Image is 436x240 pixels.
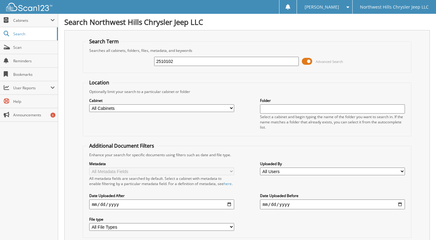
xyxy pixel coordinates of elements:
span: Bookmarks [13,72,55,77]
span: Reminders [13,58,55,64]
span: [PERSON_NAME] [305,5,339,9]
label: Folder [260,98,405,103]
label: Uploaded By [260,161,405,166]
iframe: Chat Widget [405,211,436,240]
label: File type [89,217,234,222]
label: Metadata [89,161,234,166]
img: scan123-logo-white.svg [6,3,52,11]
legend: Search Term [86,38,122,45]
span: Announcements [13,112,55,118]
span: Cabinets [13,18,50,23]
label: Cabinet [89,98,234,103]
span: User Reports [13,85,50,91]
legend: Additional Document Filters [86,142,157,149]
div: Searches all cabinets, folders, files, metadata, and keywords [86,48,408,53]
input: start [89,199,234,209]
span: Help [13,99,55,104]
a: here [224,181,232,186]
legend: Location [86,79,112,86]
span: Northwest Hills Chrysler Jeep LLC [360,5,429,9]
label: Date Uploaded After [89,193,234,198]
div: All metadata fields are searched by default. Select a cabinet with metadata to enable filtering b... [89,176,234,186]
div: Select a cabinet and begin typing the name of the folder you want to search in. If the name match... [260,114,405,130]
span: Search [13,31,54,37]
label: Date Uploaded Before [260,193,405,198]
div: Enhance your search for specific documents using filters such as date and file type. [86,152,408,157]
span: Scan [13,45,55,50]
span: Advanced Search [316,59,343,64]
div: Optionally limit your search to a particular cabinet or folder [86,89,408,94]
input: end [260,199,405,209]
h1: Search Northwest Hills Chrysler Jeep LLC [64,17,430,27]
div: 6 [50,113,55,118]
